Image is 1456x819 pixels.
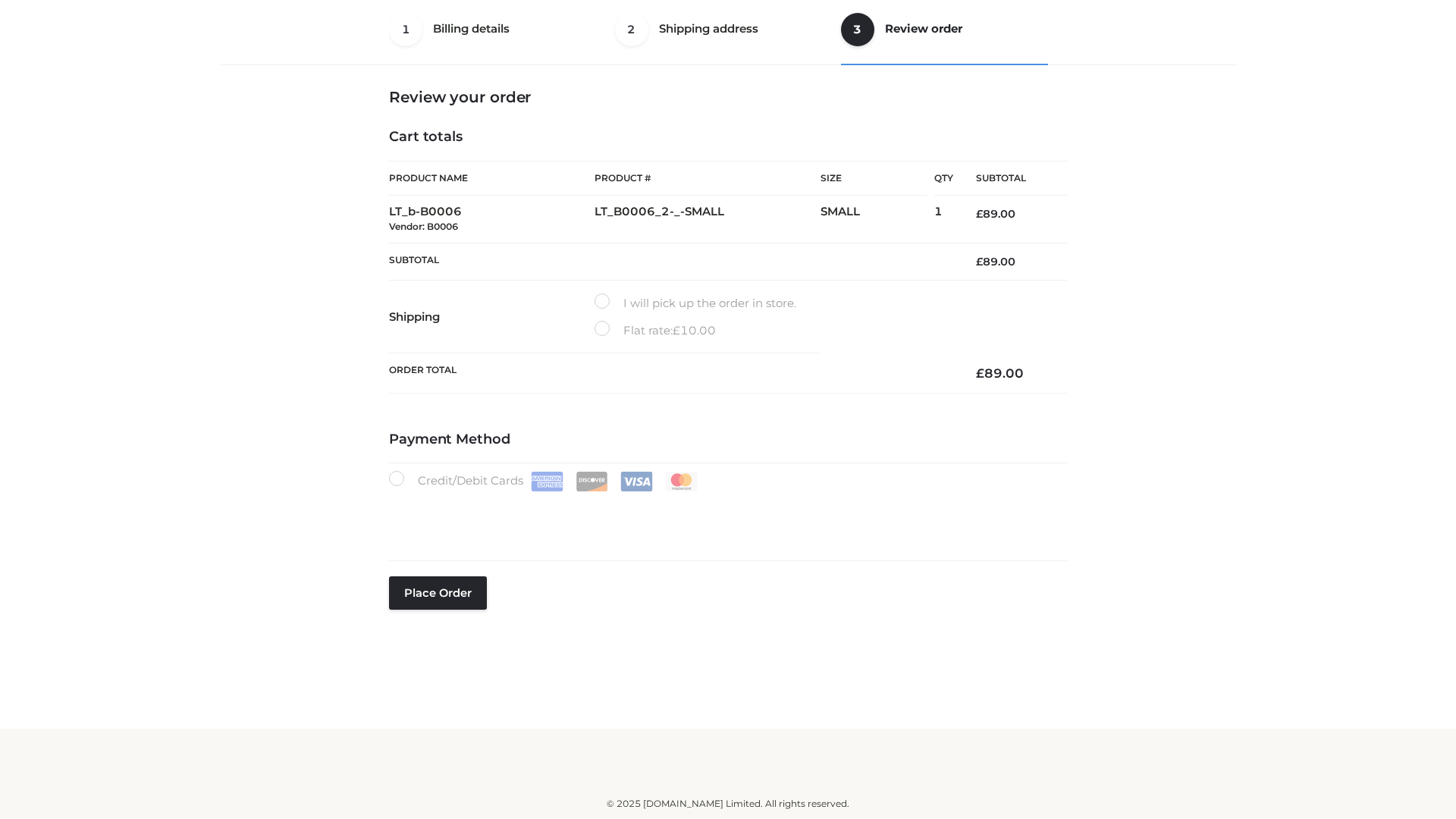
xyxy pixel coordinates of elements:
button: Place order [389,576,487,610]
img: Amex [531,472,563,491]
label: I will pick up the order in store. [595,293,796,313]
bdi: 89.00 [976,255,1015,268]
th: Subtotal [953,162,1067,196]
div: © 2025 [DOMAIN_NAME] Limited. All rights reserved. [225,796,1231,811]
td: LT_b-B0006 [389,196,595,243]
span: £ [673,323,680,337]
h3: Review your order [389,88,1067,106]
span: £ [976,366,984,381]
small: Vendor: B0006 [389,221,458,232]
th: Product Name [389,161,595,196]
label: Credit/Debit Cards [389,471,699,491]
td: SMALL [821,196,934,243]
th: Shipping [389,281,595,353]
h4: Payment Method [389,431,1067,448]
td: LT_B0006_2-_-SMALL [595,196,821,243]
th: Subtotal [389,243,953,280]
td: 1 [934,196,953,243]
th: Product # [595,161,821,196]
label: Flat rate: [595,321,716,340]
img: Visa [620,472,653,491]
img: Discover [576,472,608,491]
h4: Cart totals [389,129,1067,146]
span: £ [976,255,983,268]
bdi: 10.00 [673,323,716,337]
th: Order Total [389,353,953,394]
img: Mastercard [665,472,698,491]
bdi: 89.00 [976,366,1024,381]
th: Qty [934,161,953,196]
bdi: 89.00 [976,207,1015,221]
iframe: Secure payment input frame [386,488,1064,544]
span: £ [976,207,983,221]
th: Size [821,162,927,196]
